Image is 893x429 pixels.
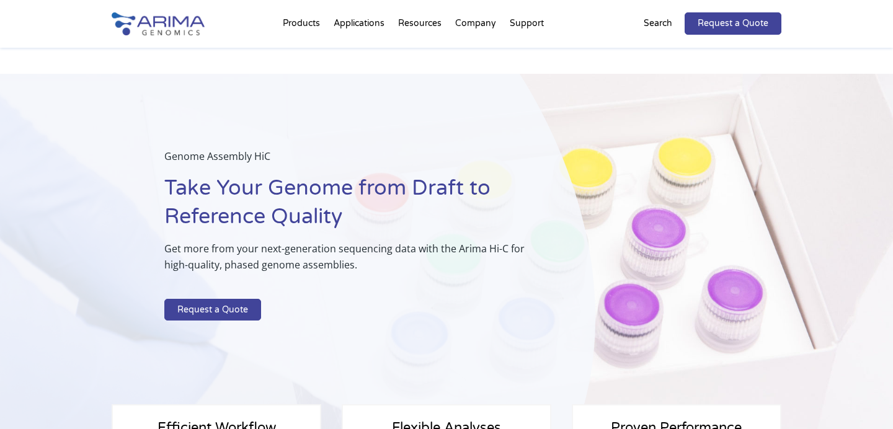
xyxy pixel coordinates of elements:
a: Request a Quote [164,299,261,321]
h1: Take Your Genome from Draft to Reference Quality [164,174,533,241]
a: Request a Quote [685,12,781,35]
p: Genome Assembly HiC [164,148,533,174]
p: Search [644,15,672,32]
img: Arima-Genomics-logo [112,12,205,35]
p: Get more from your next-generation sequencing data with the Arima Hi-C for high-quality, phased g... [164,241,533,283]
